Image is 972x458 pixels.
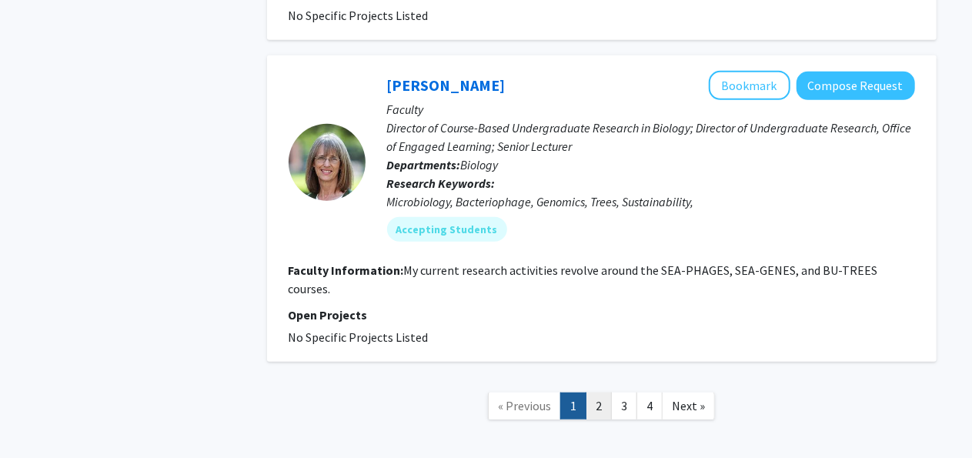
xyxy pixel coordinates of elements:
[709,71,790,100] button: Add Tamarah Adair to Bookmarks
[797,72,915,100] button: Compose Request to Tamarah Adair
[461,157,499,172] span: Biology
[387,192,915,211] div: Microbiology, Bacteriophage, Genomics, Trees, Sustainability,
[289,306,915,324] p: Open Projects
[387,157,461,172] b: Departments:
[289,8,429,23] span: No Specific Projects Listed
[611,393,637,420] a: 3
[672,398,705,413] span: Next »
[387,119,915,155] p: Director of Course-Based Undergraduate Research in Biology; Director of Undergraduate Research, O...
[662,393,715,420] a: Next
[289,262,878,296] fg-read-more: My current research activities revolve around the SEA-PHAGES, SEA-GENES, and BU-TREES courses.
[387,217,507,242] mat-chip: Accepting Students
[387,100,915,119] p: Faculty
[498,398,551,413] span: « Previous
[267,377,937,440] nav: Page navigation
[289,329,429,345] span: No Specific Projects Listed
[636,393,663,420] a: 4
[387,176,496,191] b: Research Keywords:
[586,393,612,420] a: 2
[289,262,404,278] b: Faculty Information:
[560,393,586,420] a: 1
[488,393,561,420] a: Previous Page
[12,389,65,446] iframe: Chat
[387,75,506,95] a: [PERSON_NAME]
